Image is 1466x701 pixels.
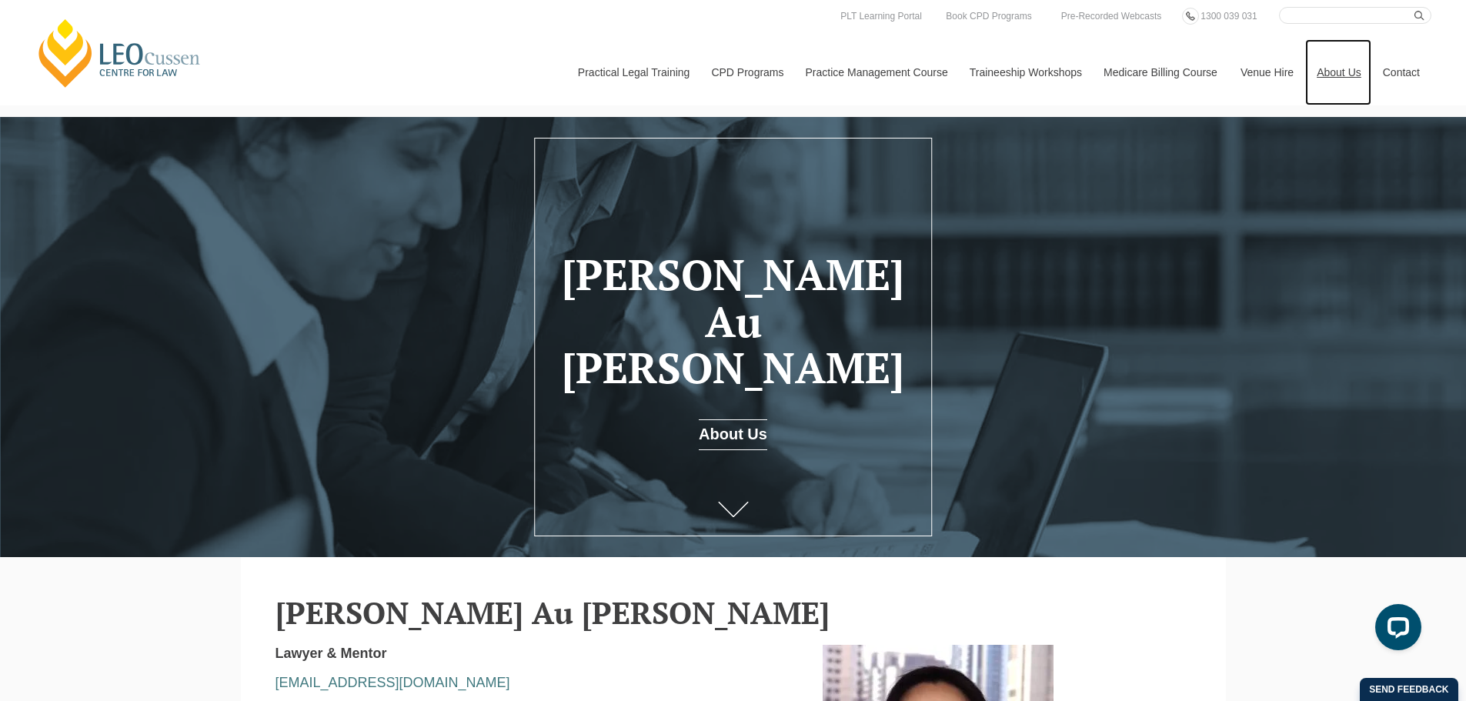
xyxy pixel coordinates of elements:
[276,675,510,690] a: [EMAIL_ADDRESS][DOMAIN_NAME]
[700,39,793,105] a: CPD Programs
[837,8,926,25] a: PLT Learning Portal
[276,596,1191,629] h2: [PERSON_NAME] Au [PERSON_NAME]
[276,646,387,661] strong: Lawyer & Mentor
[1197,8,1261,25] a: 1300 039 031
[1057,8,1166,25] a: Pre-Recorded Webcasts
[1092,39,1229,105] a: Medicare Billing Course
[699,419,767,450] a: About Us
[1371,39,1431,105] a: Contact
[794,39,958,105] a: Practice Management Course
[1305,39,1371,105] a: About Us
[557,252,909,392] h1: [PERSON_NAME] Au [PERSON_NAME]
[1363,598,1428,663] iframe: LiveChat chat widget
[566,39,700,105] a: Practical Legal Training
[35,17,205,89] a: [PERSON_NAME] Centre for Law
[942,8,1035,25] a: Book CPD Programs
[1201,11,1257,22] span: 1300 039 031
[1229,39,1305,105] a: Venue Hire
[958,39,1092,105] a: Traineeship Workshops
